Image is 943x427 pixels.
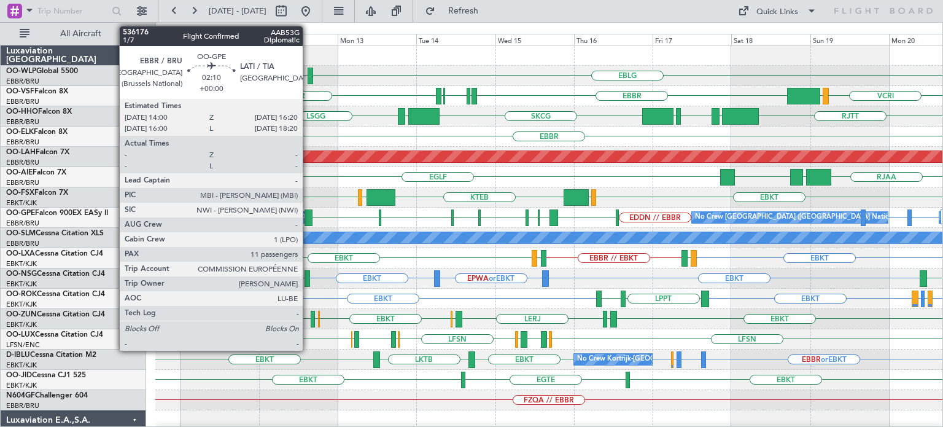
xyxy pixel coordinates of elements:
[184,208,389,227] div: No Crew [GEOGRAPHIC_DATA] ([GEOGRAPHIC_DATA] National)
[6,117,39,127] a: EBBR/BRU
[6,311,37,318] span: OO-ZUN
[6,178,39,187] a: EBBR/BRU
[6,77,39,86] a: EBBR/BRU
[6,270,105,278] a: OO-NSGCessna Citation CJ4
[6,280,37,289] a: EBKT/KJK
[6,97,39,106] a: EBBR/BRU
[6,68,78,75] a: OO-WLPGlobal 5500
[6,250,35,257] span: OO-LXA
[6,169,66,176] a: OO-AIEFalcon 7X
[6,210,108,217] a: OO-GPEFalcon 900EX EASy II
[6,88,34,95] span: OO-VSF
[6,138,39,147] a: EBBR/BRU
[6,392,88,399] a: N604GFChallenger 604
[6,311,105,318] a: OO-ZUNCessna Citation CJ4
[6,381,37,390] a: EBKT/KJK
[6,351,30,359] span: D-IBLU
[6,291,105,298] a: OO-ROKCessna Citation CJ4
[6,392,35,399] span: N604GF
[574,34,653,45] div: Thu 16
[6,169,33,176] span: OO-AIE
[438,7,489,15] span: Refresh
[6,340,40,350] a: LFSN/ENC
[577,350,704,369] div: No Crew Kortrijk-[GEOGRAPHIC_DATA]
[6,351,96,359] a: D-IBLUCessna Citation M2
[6,320,37,329] a: EBKT/KJK
[6,149,69,156] a: OO-LAHFalcon 7X
[810,34,889,45] div: Sun 19
[6,128,68,136] a: OO-ELKFalcon 8X
[6,331,103,339] a: OO-LUXCessna Citation CJ4
[6,230,104,237] a: OO-SLMCessna Citation XLS
[6,88,68,95] a: OO-VSFFalcon 8X
[6,198,37,208] a: EBKT/KJK
[6,210,35,217] span: OO-GPE
[416,34,495,45] div: Tue 14
[6,331,35,339] span: OO-LUX
[6,68,36,75] span: OO-WLP
[6,108,72,116] a: OO-HHOFalcon 8X
[419,1,493,21] button: Refresh
[6,270,37,278] span: OO-NSG
[6,149,36,156] span: OO-LAH
[6,300,37,309] a: EBKT/KJK
[37,2,108,20] input: Trip Number
[14,24,133,44] button: All Aircraft
[732,1,823,21] button: Quick Links
[6,189,68,197] a: OO-FSXFalcon 7X
[6,291,37,298] span: OO-ROK
[6,401,39,410] a: EBBR/BRU
[695,208,901,227] div: No Crew [GEOGRAPHIC_DATA] ([GEOGRAPHIC_DATA] National)
[6,108,38,116] span: OO-HHO
[6,361,37,370] a: EBKT/KJK
[653,34,731,45] div: Fri 17
[6,189,34,197] span: OO-FSX
[180,34,259,45] div: Sat 11
[495,34,574,45] div: Wed 15
[259,34,338,45] div: Sun 12
[6,158,39,167] a: EBBR/BRU
[32,29,130,38] span: All Aircraft
[6,372,86,379] a: OO-JIDCessna CJ1 525
[6,250,103,257] a: OO-LXACessna Citation CJ4
[6,259,37,268] a: EBKT/KJK
[338,34,416,45] div: Mon 13
[6,372,32,379] span: OO-JID
[731,34,810,45] div: Sat 18
[6,239,39,248] a: EBBR/BRU
[6,230,36,237] span: OO-SLM
[6,128,34,136] span: OO-ELK
[158,25,179,35] div: [DATE]
[209,6,266,17] span: [DATE] - [DATE]
[6,219,39,228] a: EBBR/BRU
[756,6,798,18] div: Quick Links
